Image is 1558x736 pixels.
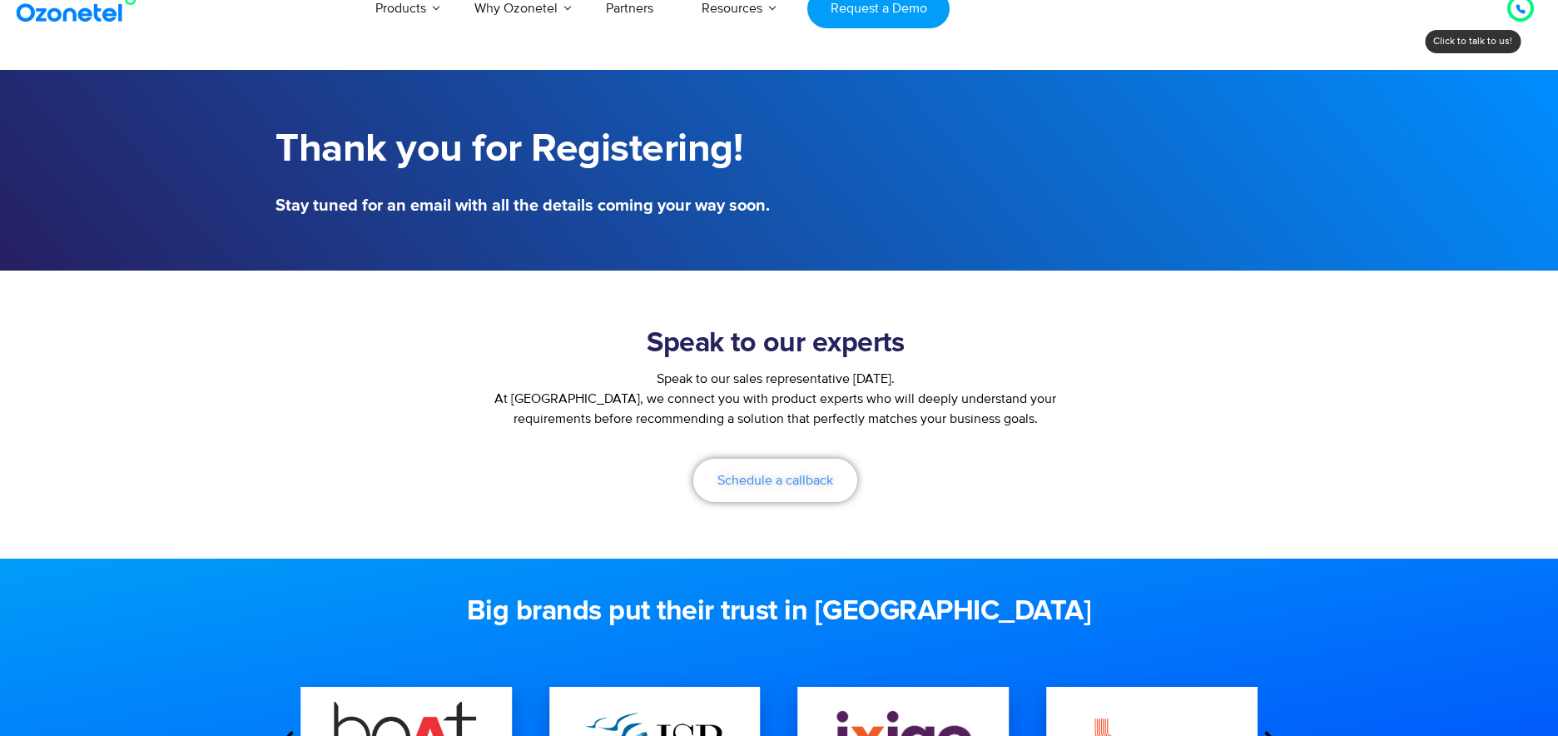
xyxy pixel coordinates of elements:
h1: Thank you for Registering! [275,127,771,172]
a: Schedule a callback [693,459,857,502]
h2: Speak to our experts [480,327,1071,361]
span: Schedule a callback [717,474,833,487]
p: At [GEOGRAPHIC_DATA], we connect you with product experts who will deeply understand your require... [480,389,1071,429]
h5: Stay tuned for an email with all the details coming your way soon. [275,197,771,214]
div: Speak to our sales representative [DATE]. [480,369,1071,389]
h2: Big brands put their trust in [GEOGRAPHIC_DATA] [275,595,1283,629]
